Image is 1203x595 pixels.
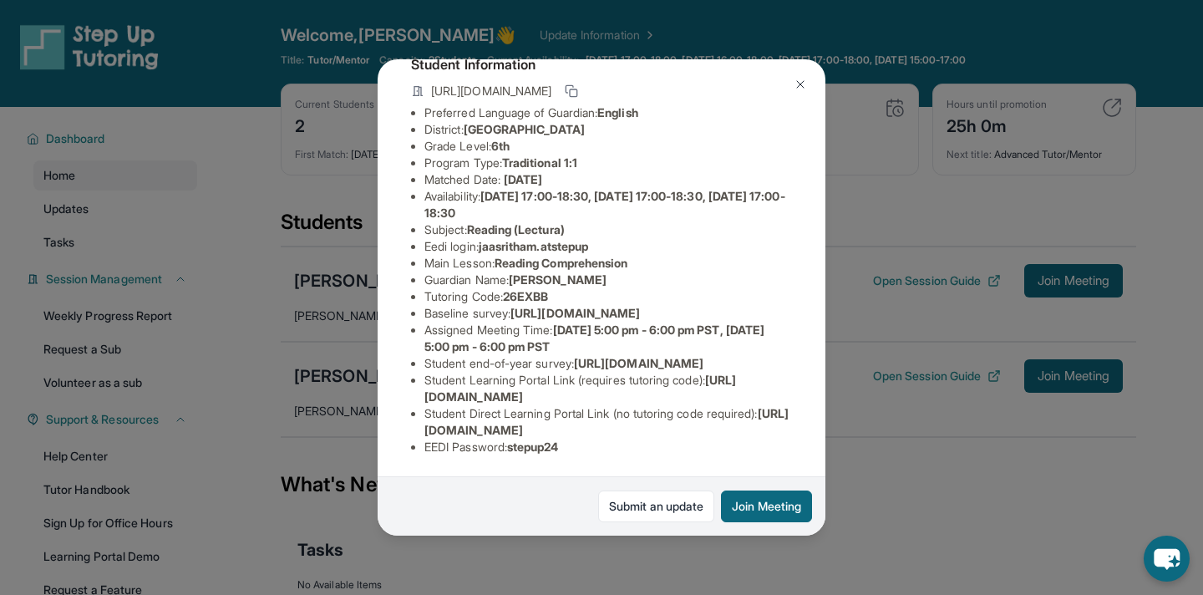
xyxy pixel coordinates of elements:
span: stepup24 [507,440,559,454]
span: [URL][DOMAIN_NAME] [574,356,703,370]
li: Eedi login : [424,238,792,255]
span: [PERSON_NAME] [509,272,607,287]
span: 6th [491,139,510,153]
li: Student end-of-year survey : [424,355,792,372]
li: Baseline survey : [424,305,792,322]
li: Student Direct Learning Portal Link (no tutoring code required) : [424,405,792,439]
span: [DATE] [504,172,542,186]
a: Submit an update [598,491,714,522]
span: [DATE] 5:00 pm - 6:00 pm PST, [DATE] 5:00 pm - 6:00 pm PST [424,323,764,353]
li: Grade Level: [424,138,792,155]
li: Preferred Language of Guardian: [424,104,792,121]
li: Matched Date: [424,171,792,188]
span: Reading Comprehension [495,256,627,270]
span: [URL][DOMAIN_NAME] [431,83,551,99]
img: Close Icon [794,78,807,91]
span: jaasritham.atstepup [479,239,588,253]
h4: Student Information [411,54,792,74]
span: Reading (Lectura) [467,222,565,236]
li: District: [424,121,792,138]
span: English [597,105,638,120]
li: Student Learning Portal Link (requires tutoring code) : [424,372,792,405]
span: [GEOGRAPHIC_DATA] [464,122,585,136]
span: [URL][DOMAIN_NAME] [510,306,640,320]
li: Program Type: [424,155,792,171]
li: Availability: [424,188,792,221]
li: EEDI Password : [424,439,792,455]
li: Tutoring Code : [424,288,792,305]
li: Assigned Meeting Time : [424,322,792,355]
span: Traditional 1:1 [502,155,577,170]
li: Guardian Name : [424,272,792,288]
li: Subject : [424,221,792,238]
span: [DATE] 17:00-18:30, [DATE] 17:00-18:30, [DATE] 17:00-18:30 [424,189,785,220]
button: Join Meeting [721,491,812,522]
button: chat-button [1144,536,1190,582]
span: 26EXBB [503,289,548,303]
button: Copy link [561,81,581,101]
li: Main Lesson : [424,255,792,272]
